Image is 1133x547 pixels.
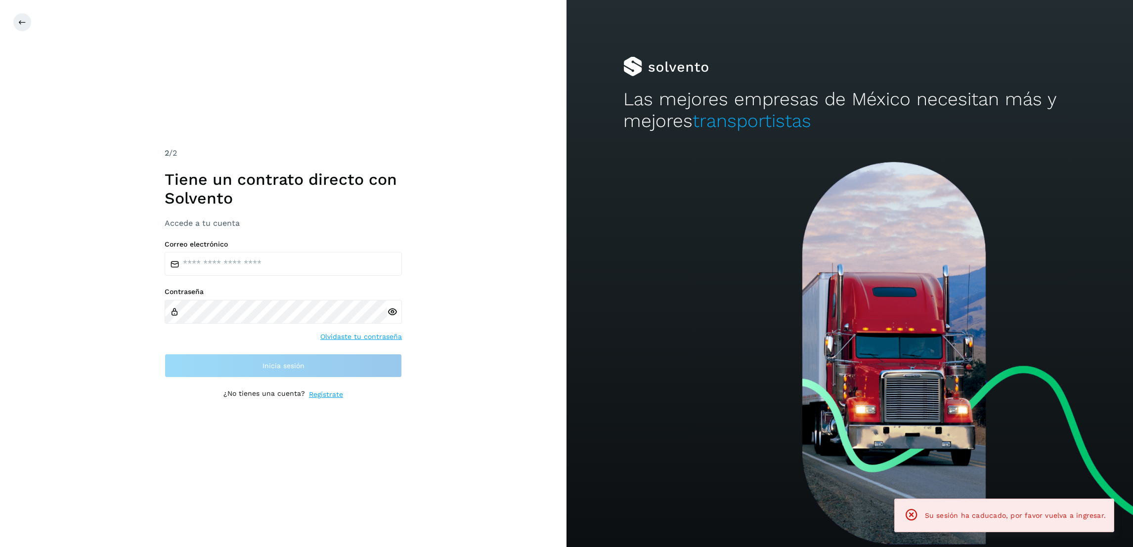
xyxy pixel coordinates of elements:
a: Olvidaste tu contraseña [320,332,402,342]
span: Inicia sesión [262,362,305,369]
label: Correo electrónico [165,240,402,249]
h3: Accede a tu cuenta [165,218,402,228]
p: ¿No tienes una cuenta? [223,389,305,400]
span: 2 [165,148,169,158]
label: Contraseña [165,288,402,296]
h2: Las mejores empresas de México necesitan más y mejores [623,88,1077,132]
button: Inicia sesión [165,354,402,378]
span: transportistas [693,110,811,131]
a: Regístrate [309,389,343,400]
div: /2 [165,147,402,159]
span: Su sesión ha caducado, por favor vuelva a ingresar. [925,511,1106,519]
h1: Tiene un contrato directo con Solvento [165,170,402,208]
